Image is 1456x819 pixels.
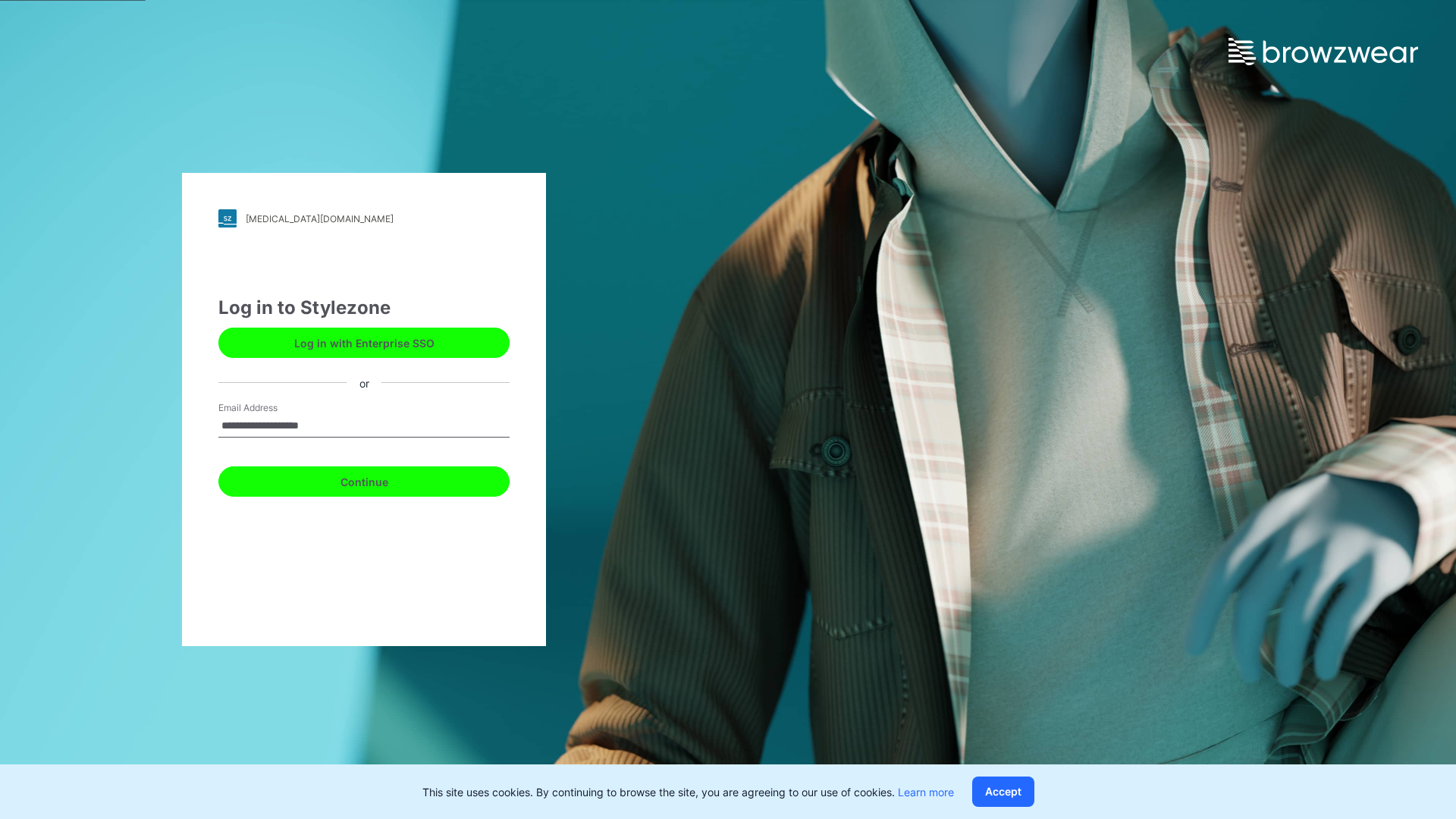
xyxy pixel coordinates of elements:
[218,209,510,227] a: [MEDICAL_DATA][DOMAIN_NAME]
[898,786,954,799] a: Learn more
[218,209,237,227] img: stylezone-logo.562084cfcfab977791bfbf7441f1a819.svg
[246,213,394,224] div: [MEDICAL_DATA][DOMAIN_NAME]
[218,401,325,415] label: Email Address
[347,375,381,391] div: or
[218,328,510,358] button: Log in with Enterprise SSO
[972,777,1034,807] button: Accept
[1228,38,1418,65] img: browzwear-logo.e42bd6dac1945053ebaf764b6aa21510.svg
[218,466,510,497] button: Continue
[422,784,954,800] p: This site uses cookies. By continuing to browse the site, you are agreeing to our use of cookies.
[218,294,510,322] div: Log in to Stylezone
